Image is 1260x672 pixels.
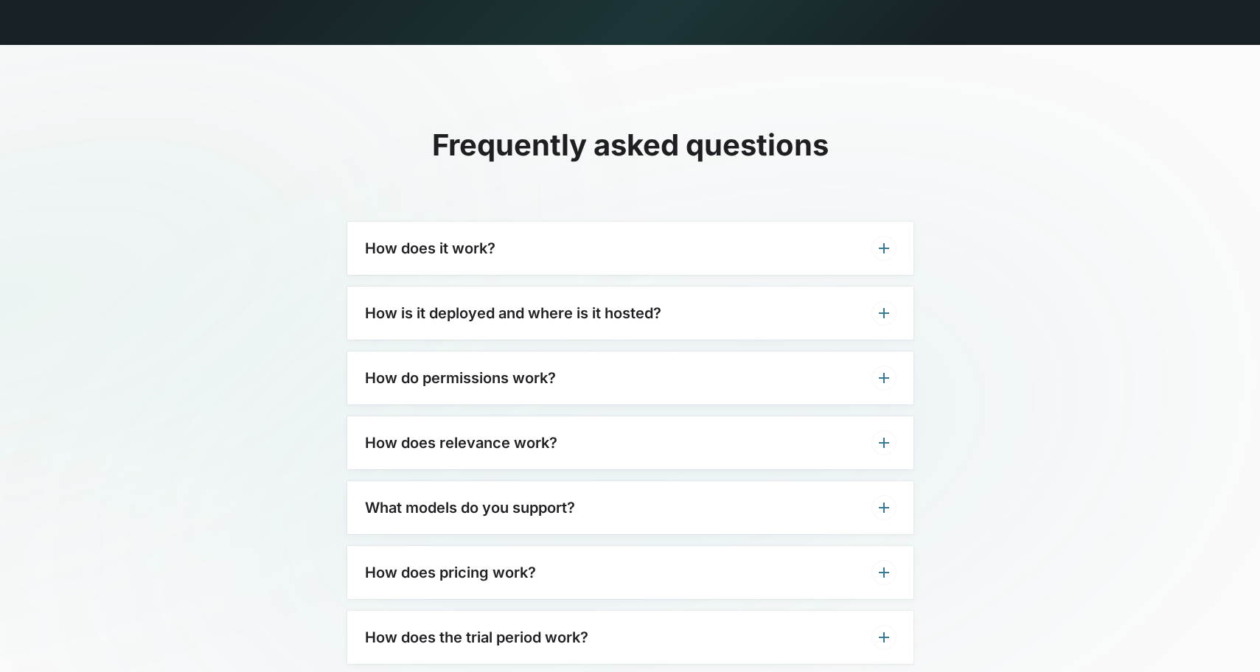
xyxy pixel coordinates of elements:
h3: How does the trial period work? [365,629,588,646]
h2: Frequently asked questions [347,127,913,163]
h3: How do permissions work? [365,369,556,387]
h3: How does it work? [365,239,495,257]
h3: How does relevance work? [365,434,557,452]
iframe: Chat Widget [1186,601,1260,672]
h3: What models do you support? [365,499,575,517]
h3: How does pricing work? [365,564,536,581]
h3: How is it deployed and where is it hosted? [365,304,661,322]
